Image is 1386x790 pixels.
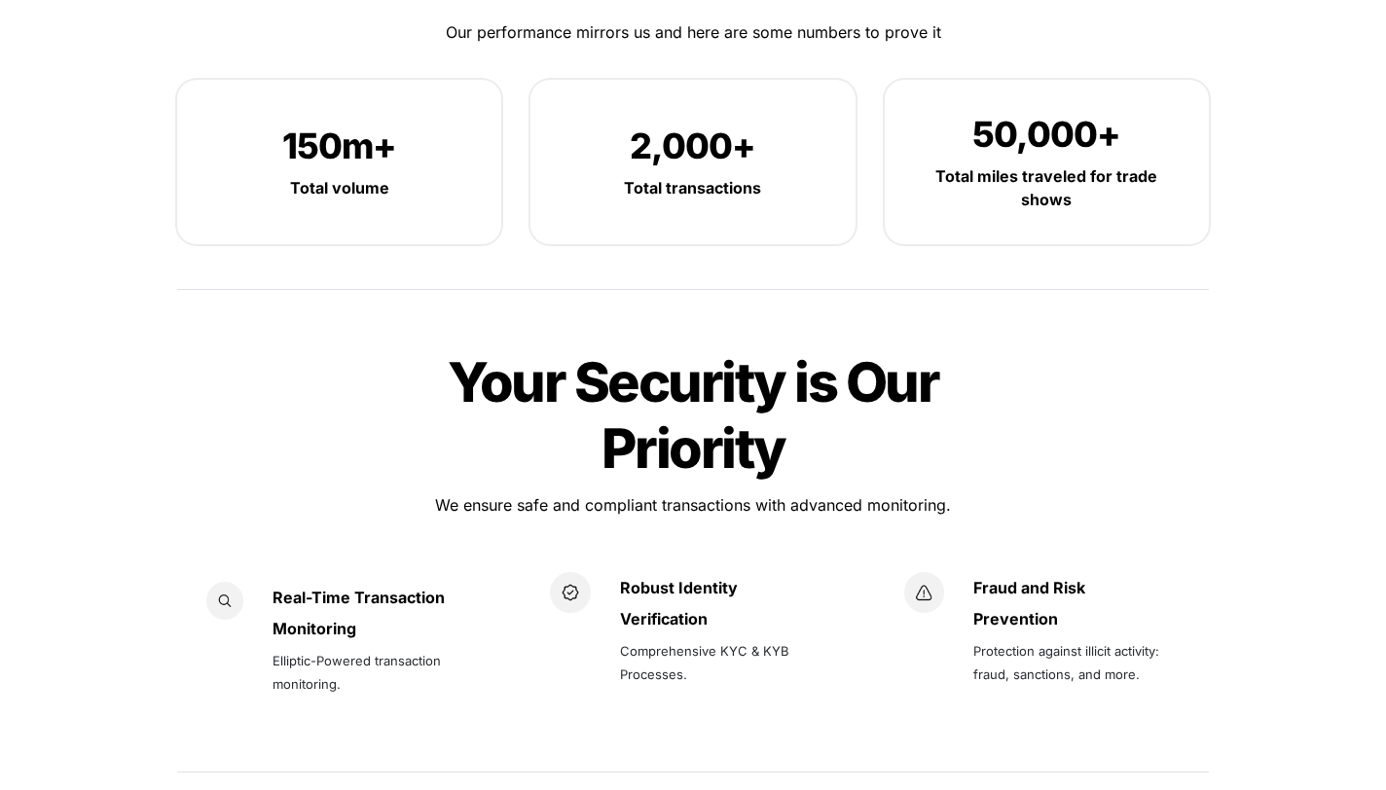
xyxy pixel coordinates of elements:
[973,643,1163,682] span: Protection against illicit activity: fraud, sanctions, and more.
[973,609,1058,628] strong: Prevention
[282,125,396,167] span: 150m+
[273,653,445,692] span: Elliptic-Powered transaction monitoring.
[273,619,356,638] strong: Monitoring
[630,125,755,167] span: 2,000+
[620,578,738,597] strong: Robust Identity
[290,178,389,197] strong: Total volume
[935,166,1161,209] strong: Total miles traveled for trade shows
[973,578,1085,597] strong: Fraud and Risk
[624,178,761,197] strong: Total transactions
[448,349,948,482] span: Your Security is Our Priority
[972,113,1120,156] span: 50,000+
[446,22,941,42] span: Our performance mirrors us and here are some numbers to prove it
[620,609,708,628] strong: Verification
[273,588,445,607] strong: Real-Time Transaction
[620,643,793,682] span: Comprehensive KYC & KYB Processes.
[435,495,951,515] span: We ensure safe and compliant transactions with advanced monitoring.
